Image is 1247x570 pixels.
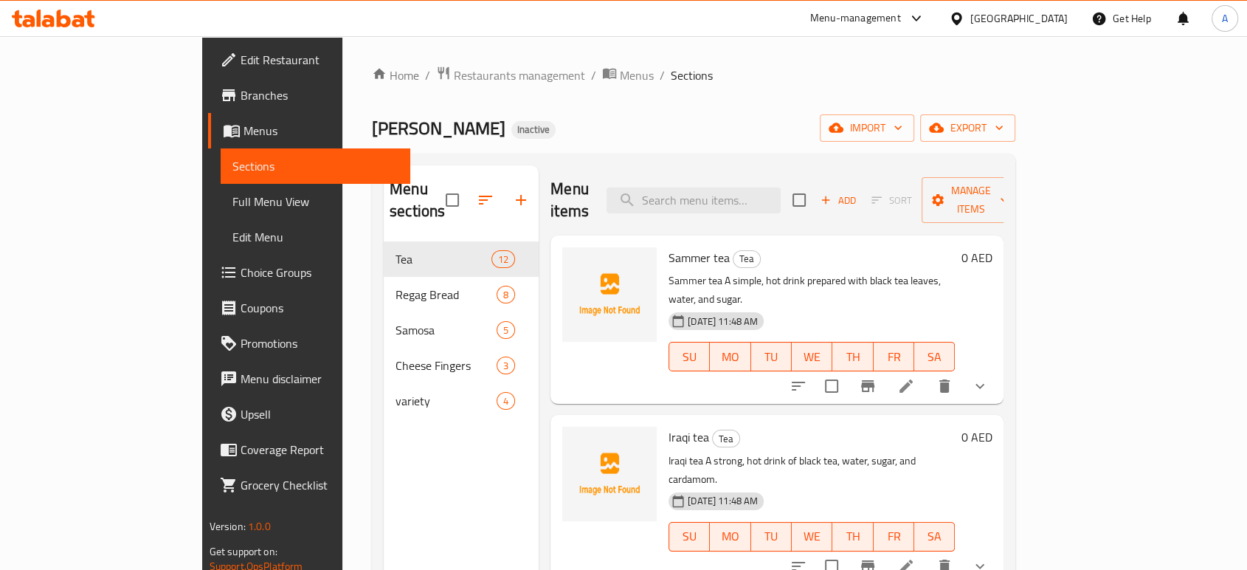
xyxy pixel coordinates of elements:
[562,247,657,342] img: Sammer tea
[497,359,514,373] span: 3
[208,42,410,78] a: Edit Restaurant
[710,342,750,371] button: MO
[914,522,955,552] button: SA
[208,78,410,113] a: Branches
[675,526,704,547] span: SU
[208,290,410,326] a: Coupons
[497,288,514,302] span: 8
[372,111,505,145] span: [PERSON_NAME]
[497,394,514,408] span: 4
[927,368,962,404] button: delete
[914,342,955,371] button: SA
[241,86,398,104] span: Branches
[961,247,992,268] h6: 0 AED
[243,122,398,140] span: Menus
[208,255,410,290] a: Choice Groups
[208,113,410,148] a: Menus
[810,10,901,27] div: Menu-management
[384,312,539,348] div: Samosa5
[241,476,398,494] span: Grocery Checklist
[591,66,596,84] li: /
[920,114,1015,142] button: export
[820,114,914,142] button: import
[716,526,745,547] span: MO
[669,426,709,448] span: Iraqi tea
[221,148,410,184] a: Sections
[818,192,858,209] span: Add
[491,250,515,268] div: items
[503,182,539,218] button: Add section
[562,427,657,521] img: Iraqi tea
[1222,10,1228,27] span: A
[933,182,1009,219] span: Manage items
[792,522,832,552] button: WE
[932,119,1004,137] span: export
[436,66,585,85] a: Restaurants management
[497,357,515,374] div: items
[395,321,497,339] span: Samosa
[395,286,497,303] span: Regag Bread
[550,178,589,222] h2: Menu items
[669,272,955,309] p: Sammer tea A simple, hot drink prepared with black tea leaves, water, and sugar.
[757,346,786,368] span: TU
[208,326,410,361] a: Promotions
[862,189,922,212] span: Select section first
[838,526,867,547] span: TH
[733,250,760,267] span: Tea
[620,66,654,84] span: Menus
[437,185,468,216] span: Select all sections
[384,277,539,312] div: Regag Bread8
[920,526,949,547] span: SA
[751,522,792,552] button: TU
[751,342,792,371] button: TU
[395,392,497,410] span: variety
[798,346,826,368] span: WE
[208,361,410,396] a: Menu disclaimer
[372,66,1015,85] nav: breadcrumb
[971,377,989,395] svg: Show Choices
[682,315,764,329] span: [DATE] 11:48 AM
[713,430,739,447] span: Tea
[962,368,998,404] button: show more
[384,236,539,425] nav: Menu sections
[874,342,914,371] button: FR
[210,517,246,536] span: Version:
[922,177,1020,223] button: Manage items
[660,66,665,84] li: /
[390,178,446,222] h2: Menu sections
[716,346,745,368] span: MO
[241,299,398,317] span: Coupons
[497,323,514,337] span: 5
[832,342,873,371] button: TH
[669,342,710,371] button: SU
[221,219,410,255] a: Edit Menu
[602,66,654,85] a: Menus
[671,66,713,84] span: Sections
[395,357,497,374] span: Cheese Fingers
[669,522,710,552] button: SU
[682,494,764,508] span: [DATE] 11:48 AM
[208,432,410,467] a: Coverage Report
[384,348,539,383] div: Cheese Fingers3
[425,66,430,84] li: /
[816,371,847,402] span: Select to update
[784,185,815,216] span: Select section
[454,66,585,84] span: Restaurants management
[221,184,410,219] a: Full Menu View
[832,119,902,137] span: import
[970,10,1068,27] div: [GEOGRAPHIC_DATA]
[395,250,491,268] span: Tea
[733,250,761,268] div: Tea
[880,526,908,547] span: FR
[880,346,908,368] span: FR
[210,542,277,561] span: Get support on:
[792,342,832,371] button: WE
[815,189,862,212] span: Add item
[468,182,503,218] span: Sort sections
[497,286,515,303] div: items
[241,405,398,423] span: Upsell
[241,441,398,459] span: Coverage Report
